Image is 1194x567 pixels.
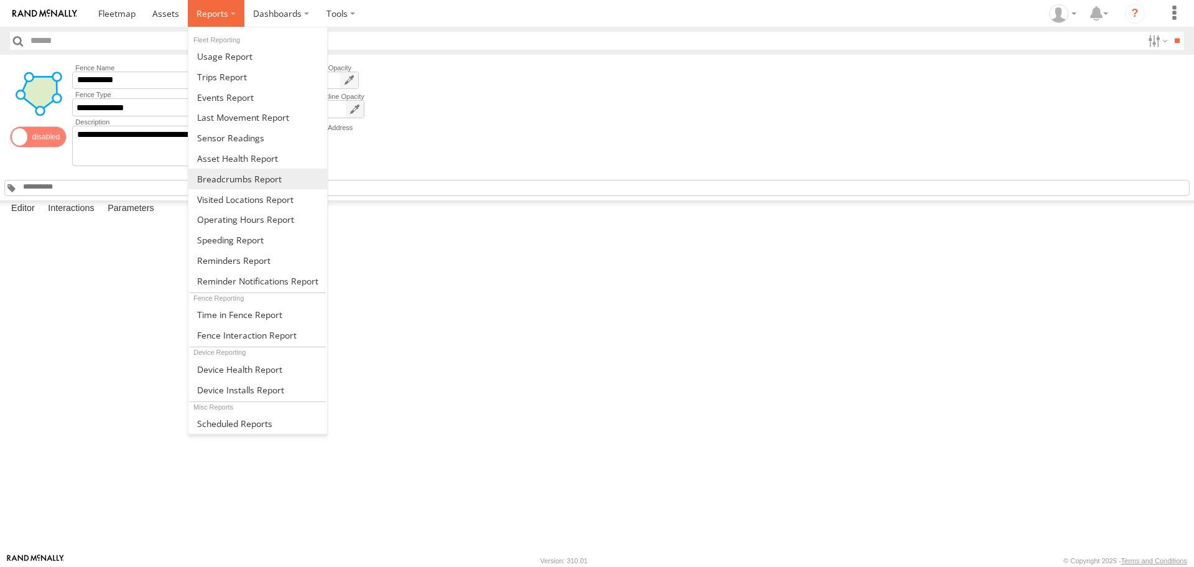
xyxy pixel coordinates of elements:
[42,200,101,218] label: Interactions
[1045,4,1081,23] div: Zulema McIntosch
[1125,4,1145,24] i: ?
[188,67,327,87] a: Trips Report
[7,555,64,567] a: Visit our Website
[188,169,327,189] a: Breadcrumbs Report
[72,118,259,126] label: Description
[188,209,327,230] a: Asset Operating Hours Report
[188,271,327,291] a: Service Reminder Notifications Report
[1063,557,1187,565] div: © Copyright 2025 -
[540,557,588,565] div: Version: 310.01
[188,107,327,128] a: Last Movement Report
[188,46,327,67] a: Usage Report
[5,200,41,218] label: Editor
[188,250,327,271] a: Reminders Report
[12,9,77,18] img: rand-logo.svg
[188,380,327,400] a: Device Installs Report
[188,413,327,434] a: Scheduled Reports
[314,64,359,72] label: Fill Opacity
[188,230,327,250] a: Fleet Speed Report
[188,359,327,380] a: Device Health Report
[188,189,327,210] a: Visited Locations Report
[1143,32,1170,50] label: Search Filter Options
[188,325,327,345] a: Fence Interaction Report
[188,87,327,108] a: Full Events Report
[314,93,364,100] label: Outline Opacity
[10,126,67,148] span: Enable/Disable Status
[72,91,259,98] label: Fence Type
[188,148,327,169] a: Asset Health Report
[72,64,259,72] label: Fence Name
[188,128,327,148] a: Sensor Readings
[101,200,160,218] label: Parameters
[1121,557,1187,565] a: Terms and Conditions
[188,304,327,325] a: Time in Fences Report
